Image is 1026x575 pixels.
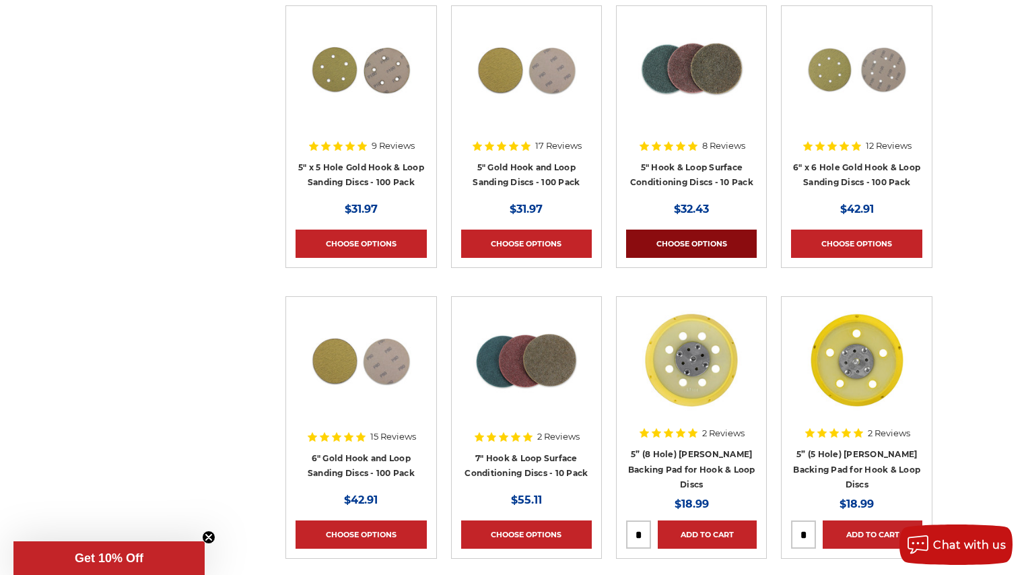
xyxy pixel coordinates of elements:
a: 5" Hook & Loop Surface Conditioning Discs - 10 Pack [630,162,753,188]
a: 6" inch hook & loop disc [296,306,426,437]
a: 5” (5 Hole) [PERSON_NAME] Backing Pad for Hook & Loop Discs [793,449,920,489]
span: $42.91 [344,494,378,506]
a: 6" x 6 Hole Gold Hook & Loop Sanding Discs - 100 Pack [793,162,920,188]
a: Quick view [314,347,407,374]
span: $55.11 [511,494,542,506]
img: 6 inch 6 hole hook and loop sanding disc [803,15,911,123]
a: Choose Options [791,230,922,258]
a: 5 inch surface conditioning discs [626,15,757,146]
button: Close teaser [202,531,215,544]
a: 7 inch surface conditioning discs [461,306,592,437]
span: 12 Reviews [866,141,912,150]
span: $31.97 [345,203,378,215]
span: $42.91 [840,203,874,215]
a: Choose Options [461,230,592,258]
span: 8 Reviews [702,141,745,150]
a: Choose Options [296,520,426,549]
a: 5” (8 Hole) [PERSON_NAME] Backing Pad for Hook & Loop Discs [628,449,755,489]
a: 6 inch 6 hole hook and loop sanding disc [791,15,922,146]
span: 2 Reviews [868,429,910,438]
a: Quick view [480,56,573,83]
div: Get 10% OffClose teaser [13,541,205,575]
a: gold hook & loop sanding disc stack [461,15,592,146]
a: Quick view [811,56,903,83]
span: 2 Reviews [537,432,580,441]
a: 6" Gold Hook and Loop Sanding Discs - 100 Pack [308,453,415,479]
a: Choose Options [461,520,592,549]
a: Quick view [314,56,407,83]
span: $31.97 [510,203,543,215]
img: 5” (5 Hole) DA Sander Backing Pad for Hook & Loop Discs [803,306,911,414]
img: 5 inch 5 hole hook and loop sanding disc [307,15,415,123]
a: Add to Cart [823,520,922,549]
a: Quick view [480,347,573,374]
span: $32.43 [674,203,709,215]
a: Add to Cart [658,520,757,549]
a: 5" x 5 Hole Gold Hook & Loop Sanding Discs - 100 Pack [298,162,424,188]
a: 5" Gold Hook and Loop Sanding Discs - 100 Pack [473,162,580,188]
img: 5 inch surface conditioning discs [638,15,745,123]
img: gold hook & loop sanding disc stack [473,15,580,123]
a: Quick view [811,347,903,374]
a: Choose Options [626,230,757,258]
span: 9 Reviews [372,141,415,150]
a: Quick view [645,347,738,374]
img: 6" inch hook & loop disc [307,306,415,414]
span: 2 Reviews [702,429,745,438]
img: 7 inch surface conditioning discs [473,306,580,414]
a: 7" Hook & Loop Surface Conditioning Discs - 10 Pack [465,453,588,479]
a: 5” (8 Hole) DA Sander Backing Pad for Hook & Loop Discs [626,306,757,437]
a: Choose Options [296,230,426,258]
span: Chat with us [933,539,1006,551]
a: 5 inch 5 hole hook and loop sanding disc [296,15,426,146]
span: 17 Reviews [535,141,582,150]
img: 5” (8 Hole) DA Sander Backing Pad for Hook & Loop Discs [638,306,745,414]
button: Chat with us [899,525,1013,565]
span: $18.99 [675,498,709,510]
span: Get 10% Off [75,551,143,565]
span: 15 Reviews [370,432,416,441]
a: Quick view [645,56,738,83]
a: 5” (5 Hole) DA Sander Backing Pad for Hook & Loop Discs [791,306,922,437]
span: $18.99 [840,498,874,510]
